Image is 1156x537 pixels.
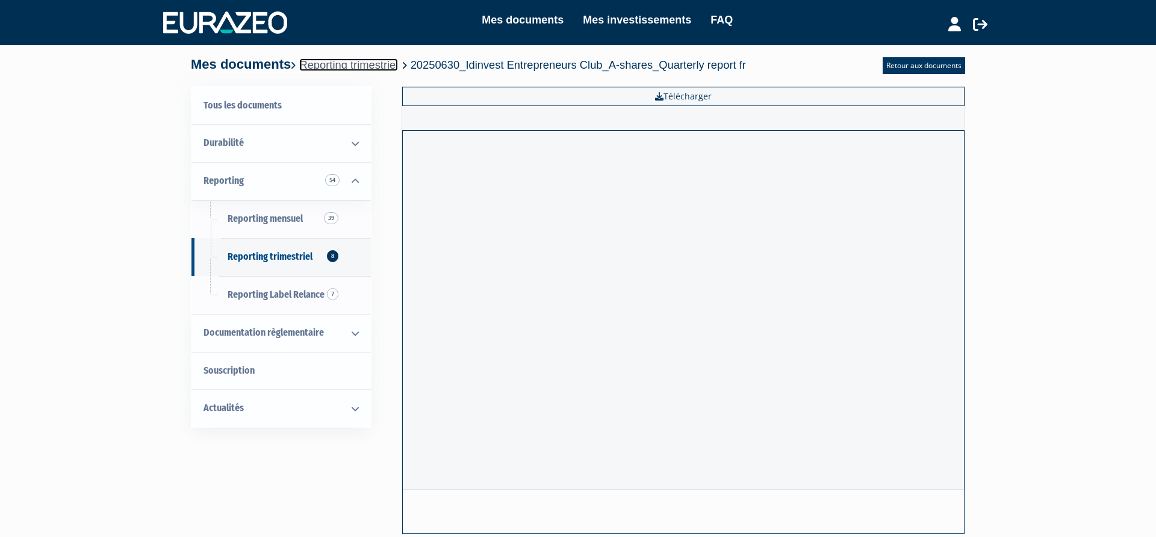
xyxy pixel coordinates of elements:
[482,11,564,28] a: Mes documents
[324,212,338,224] span: 39
[325,174,340,186] span: 54
[191,57,746,72] h4: Mes documents
[191,314,371,352] a: Documentation règlementaire
[191,238,371,276] a: Reporting trimestriel8
[327,250,338,262] span: 8
[191,87,371,125] a: Tous les documents
[191,200,371,238] a: Reporting mensuel39
[191,276,371,314] a: Reporting Label Relance7
[204,365,255,376] span: Souscription
[327,288,338,300] span: 7
[204,402,244,413] span: Actualités
[163,11,287,33] img: 1732889491-logotype_eurazeo_blanc_rvb.png
[204,137,244,148] span: Durabilité
[710,11,733,28] a: FAQ
[191,162,371,200] a: Reporting 54
[883,57,965,74] a: Retour aux documents
[204,327,324,338] span: Documentation règlementaire
[228,251,312,262] span: Reporting trimestriel
[191,352,371,390] a: Souscription
[228,213,303,224] span: Reporting mensuel
[228,289,325,300] span: Reporting Label Relance
[299,58,398,71] a: Reporting trimestriel
[411,58,746,71] span: 20250630_Idinvest Entrepreneurs Club_A-shares_Quarterly report fr
[191,124,371,162] a: Durabilité
[402,87,965,106] a: Télécharger
[204,175,244,186] span: Reporting
[583,11,691,28] a: Mes investissements
[191,389,371,427] a: Actualités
